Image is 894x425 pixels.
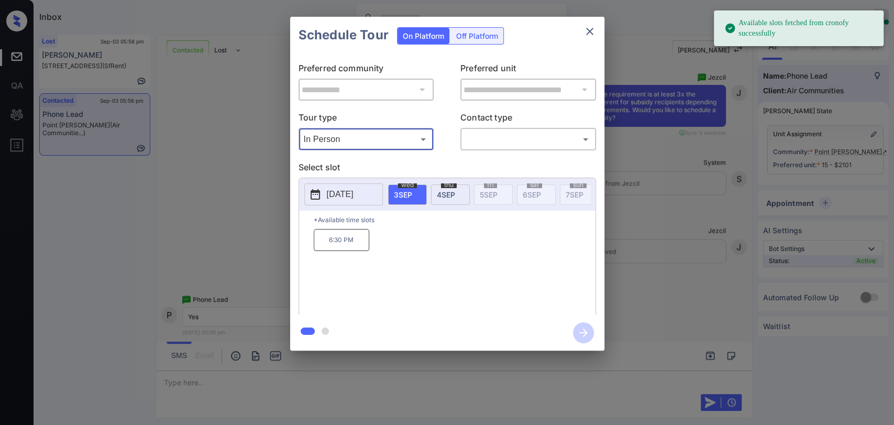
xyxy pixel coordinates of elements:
[431,184,470,205] div: date-select
[437,190,455,199] span: 4 SEP
[398,28,449,44] div: On Platform
[724,14,875,43] div: Available slots fetched from cronofy successfully
[451,28,503,44] div: Off Platform
[567,319,600,346] button: btn-next
[299,161,596,178] p: Select slot
[304,183,383,205] button: [DATE]
[441,182,457,188] span: thu
[299,111,434,128] p: Tour type
[301,130,432,148] div: In Person
[299,62,434,79] p: Preferred community
[579,21,600,42] button: close
[398,182,417,188] span: wed
[314,229,369,251] p: 6:30 PM
[460,111,596,128] p: Contact type
[460,62,596,79] p: Preferred unit
[314,211,595,229] p: *Available time slots
[388,184,427,205] div: date-select
[327,188,354,201] p: [DATE]
[394,190,412,199] span: 3 SEP
[290,17,397,53] h2: Schedule Tour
